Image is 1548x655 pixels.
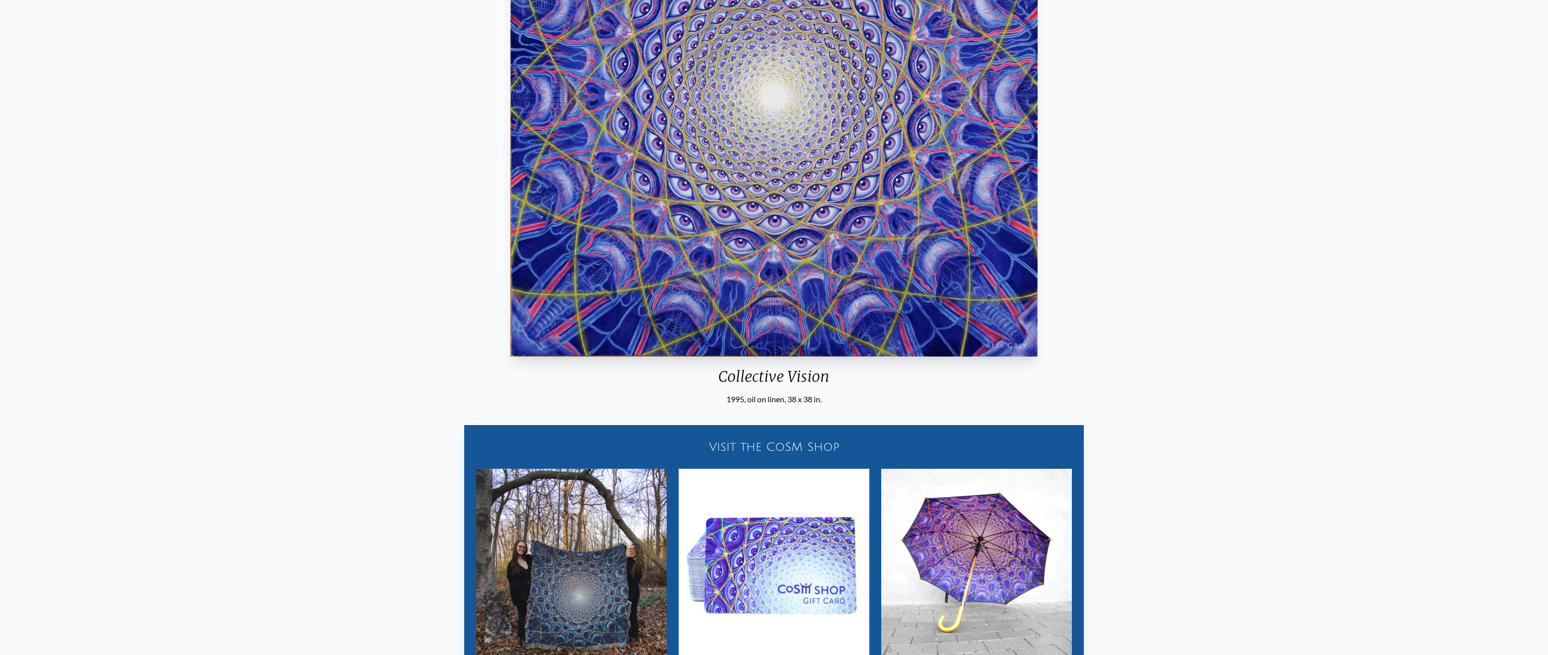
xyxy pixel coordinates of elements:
[506,393,1042,405] div: 1995, oil on linen, 38 x 38 in.
[470,431,1078,463] a: Visit the CoSM Shop
[506,367,1042,393] div: Collective Vision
